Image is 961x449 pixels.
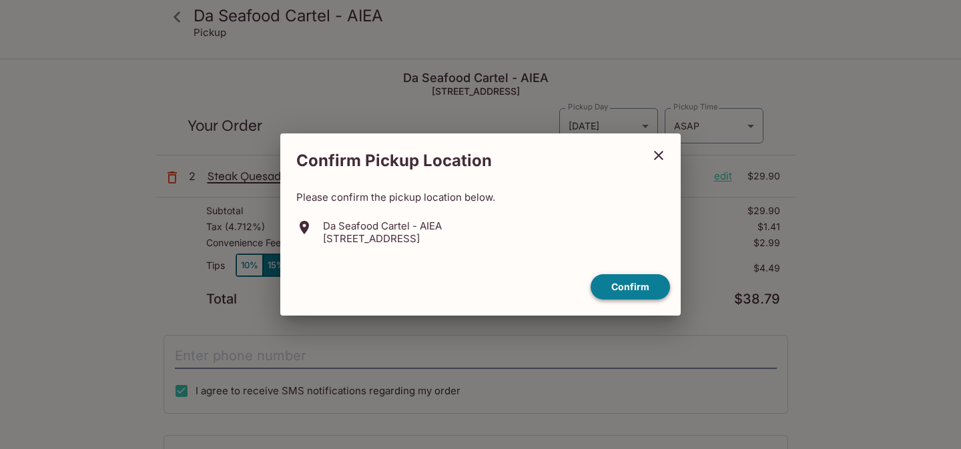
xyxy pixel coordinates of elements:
p: [STREET_ADDRESS] [323,232,442,245]
button: confirm [591,274,670,300]
p: Da Seafood Cartel - AIEA [323,219,442,232]
p: Please confirm the pickup location below. [296,191,665,203]
h2: Confirm Pickup Location [280,144,642,177]
button: close [642,139,675,172]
